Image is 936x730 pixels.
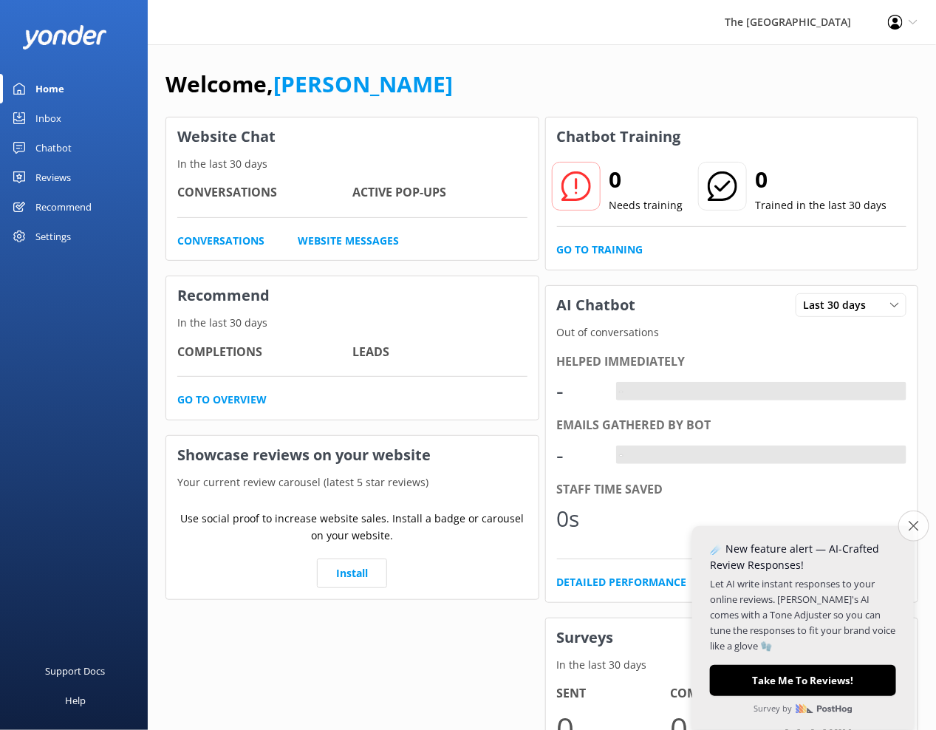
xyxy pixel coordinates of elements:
h4: Completed [670,684,784,703]
div: - [616,382,627,401]
h4: Leads [352,343,527,362]
h3: Showcase reviews on your website [166,436,539,474]
h2: 0 [756,162,887,197]
a: Detailed Performance [557,574,687,590]
h3: Surveys [546,618,918,657]
h2: 0 [609,162,683,197]
h4: Sent [557,684,671,703]
div: Reviews [35,163,71,192]
div: 0s [557,501,601,536]
a: Go to overview [177,392,267,408]
div: Inbox [35,103,61,133]
div: Helped immediately [557,352,907,372]
p: Trained in the last 30 days [756,197,887,214]
div: - [557,437,601,473]
a: Go to Training [557,242,643,258]
a: Install [317,559,387,588]
h4: Active Pop-ups [352,183,527,202]
h3: Website Chat [166,117,539,156]
a: Website Messages [298,233,399,249]
div: Support Docs [46,656,106,686]
h3: Chatbot Training [546,117,692,156]
p: In the last 30 days [166,315,539,331]
div: Settings [35,222,71,251]
p: In the last 30 days [166,156,539,172]
h3: AI Chatbot [546,286,647,324]
a: [PERSON_NAME] [273,69,453,99]
h4: Completions [177,343,352,362]
div: - [616,446,627,465]
span: Last 30 days [803,297,875,313]
div: Recommend [35,192,92,222]
div: Emails gathered by bot [557,416,907,435]
h3: Recommend [166,276,539,315]
p: Use social proof to increase website sales. Install a badge or carousel on your website. [177,511,527,544]
p: In the last 30 days [546,657,918,673]
p: Needs training [609,197,683,214]
p: Out of conversations [546,324,918,341]
div: - [557,373,601,409]
p: Your current review carousel (latest 5 star reviews) [166,474,539,491]
div: Home [35,74,64,103]
div: Staff time saved [557,480,907,499]
h4: Conversations [177,183,352,202]
a: Conversations [177,233,264,249]
div: Chatbot [35,133,72,163]
h1: Welcome, [165,66,453,102]
div: Help [65,686,86,715]
img: yonder-white-logo.png [22,25,107,50]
